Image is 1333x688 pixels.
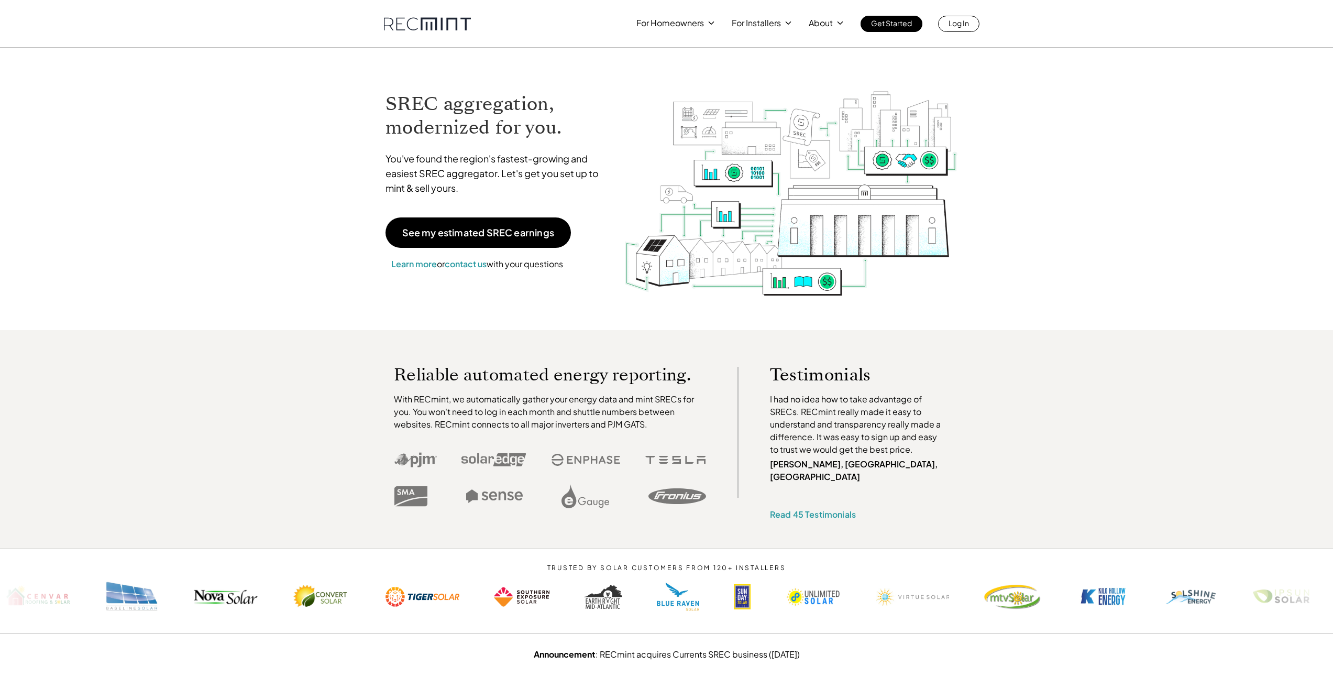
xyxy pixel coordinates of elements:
strong: Announcement [534,649,596,660]
p: Get Started [871,16,912,30]
p: [PERSON_NAME], [GEOGRAPHIC_DATA], [GEOGRAPHIC_DATA] [770,458,946,483]
a: Announcement: RECmint acquires Currents SREC business ([DATE]) [534,649,800,660]
a: Read 45 Testimonials [770,509,856,520]
h1: SREC aggregation, modernized for you. [385,92,609,139]
a: See my estimated SREC earnings [385,217,571,248]
p: You've found the region's fastest-growing and easiest SREC aggregator. Let's get you set up to mi... [385,151,609,195]
p: With RECmint, we automatically gather your energy data and mint SRECs for you. You won't need to ... [394,393,706,431]
p: or with your questions [385,257,569,271]
a: contact us [445,258,487,269]
p: Log In [949,16,969,30]
p: For Installers [732,16,781,30]
p: I had no idea how to take advantage of SRECs. RECmint really made it easy to understand and trans... [770,393,946,456]
img: RECmint value cycle [624,63,958,299]
p: About [809,16,833,30]
a: Learn more [391,258,437,269]
p: See my estimated SREC earnings [402,228,554,237]
p: Reliable automated energy reporting. [394,367,706,383]
a: Log In [938,16,979,32]
p: For Homeowners [636,16,704,30]
p: Testimonials [770,367,926,383]
a: Get Started [861,16,922,32]
p: TRUSTED BY SOLAR CUSTOMERS FROM 120+ INSTALLERS [515,564,818,572]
